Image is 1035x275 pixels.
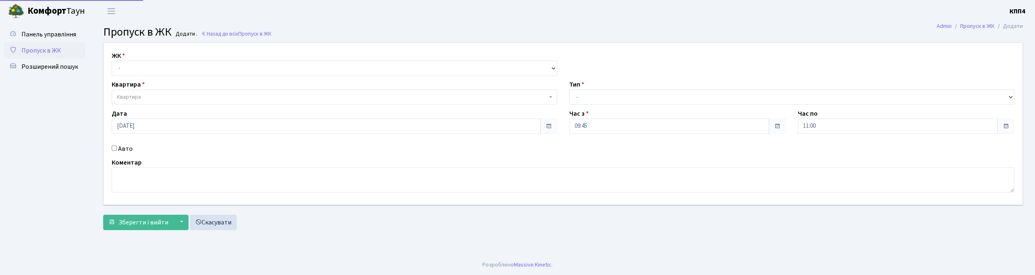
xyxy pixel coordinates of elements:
a: Admin [937,22,952,30]
a: КПП4 [1010,6,1025,16]
span: Пропуск в ЖК [238,30,271,38]
nav: breadcrumb [925,18,1035,35]
label: Час з [569,109,589,118]
a: Пропуск в ЖК [960,22,995,30]
label: Дата [112,109,127,118]
label: Тип [569,80,584,89]
div: Розроблено . [482,260,553,269]
label: Час по [798,109,818,118]
span: Розширений пошук [21,62,78,71]
li: Додати [995,22,1023,31]
span: Зберегти і вийти [119,218,168,227]
span: Пропуск в ЖК [103,24,172,40]
label: ЖК [112,51,125,61]
label: Квартира [112,80,145,89]
span: Таун [28,4,85,18]
small: Додати . [174,31,197,38]
img: logo.png [8,3,24,19]
a: Назад до всіхПропуск в ЖК [201,30,271,38]
b: КПП4 [1010,7,1025,16]
label: Коментар [112,158,142,167]
span: Пропуск в ЖК [21,46,61,55]
b: Комфорт [28,4,66,17]
a: Панель управління [4,26,85,42]
button: Переключити навігацію [101,4,121,18]
a: Massive Kinetic [514,260,551,269]
span: Панель управління [21,30,76,39]
a: Розширений пошук [4,59,85,75]
a: Пропуск в ЖК [4,42,85,59]
button: Зберегти і вийти [103,215,174,230]
a: Скасувати [190,215,237,230]
span: Квартира [117,93,141,101]
label: Авто [118,144,133,154]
